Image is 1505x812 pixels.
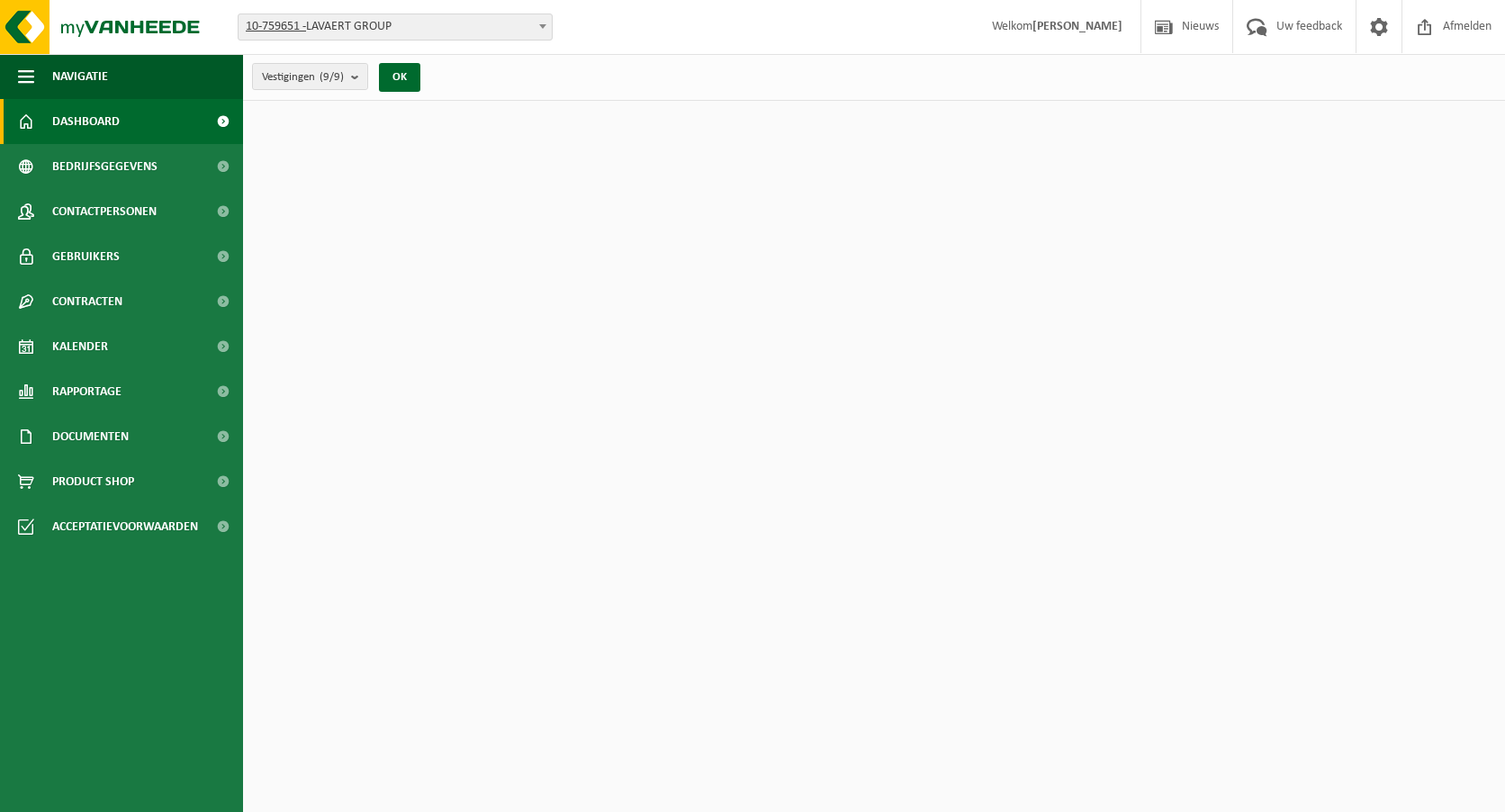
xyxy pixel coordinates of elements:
count: (9/9) [320,71,344,83]
span: Vestigingen [262,64,344,91]
span: Rapportage [52,369,122,414]
span: Navigatie [52,54,108,99]
span: Contracten [52,279,122,324]
span: Acceptatievoorwaarden [52,504,198,549]
span: 10-759651 - LAVAERT GROUP [238,14,553,41]
span: Product Shop [52,459,134,504]
span: Contactpersonen [52,189,157,234]
strong: [PERSON_NAME] [1032,20,1122,33]
span: 10-759651 - LAVAERT GROUP [239,14,552,40]
span: Documenten [52,414,129,459]
button: OK [379,63,420,92]
span: Bedrijfsgegevens [52,144,158,189]
tcxspan: Call 10-759651 - via 3CX [246,20,306,33]
span: Kalender [52,324,108,369]
span: Dashboard [52,99,120,144]
span: Gebruikers [52,234,120,279]
button: Vestigingen(9/9) [252,63,368,90]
